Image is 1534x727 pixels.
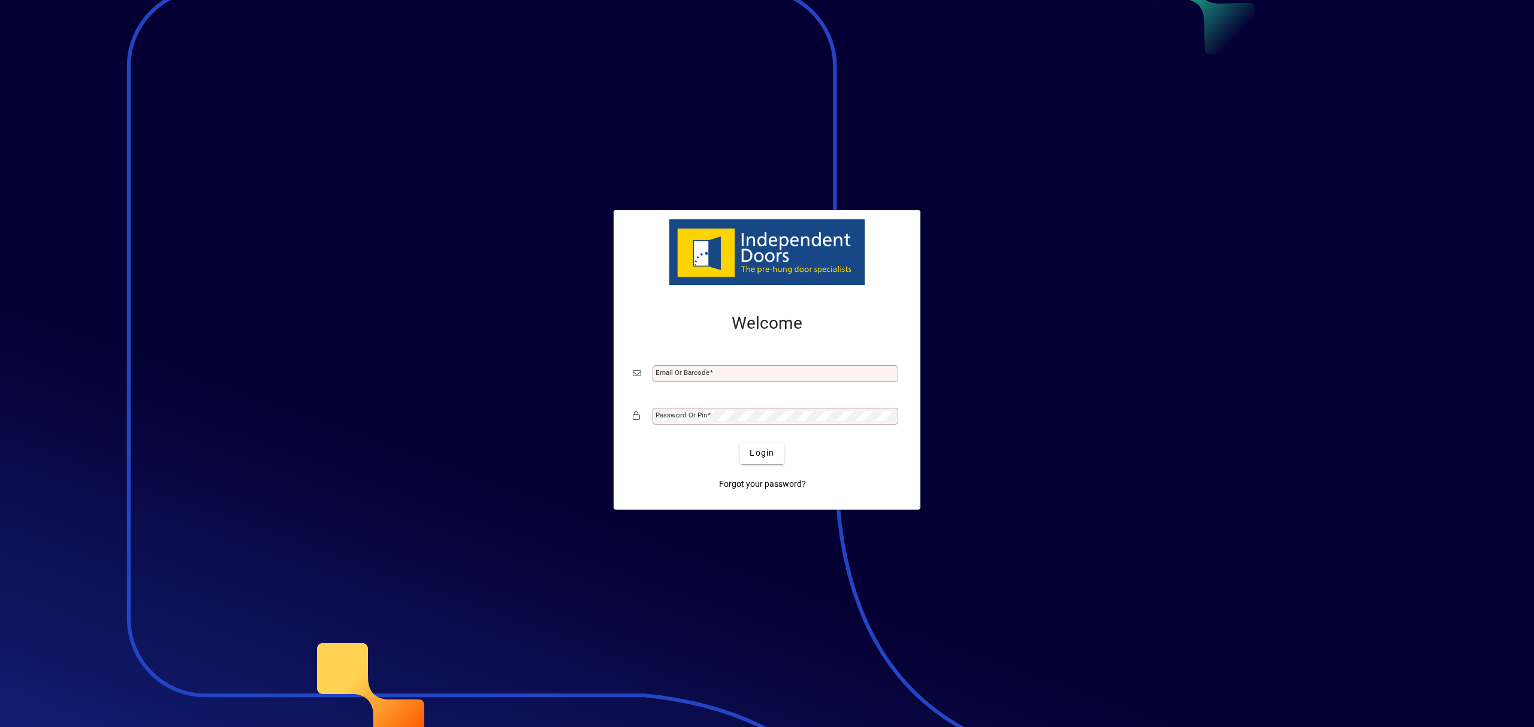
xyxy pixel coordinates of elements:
span: Login [750,447,774,459]
span: Forgot your password? [719,478,806,490]
mat-label: Password or Pin [656,411,707,419]
button: Login [740,443,784,464]
h2: Welcome [633,313,901,334]
a: Forgot your password? [714,474,811,495]
mat-label: Email or Barcode [656,368,709,377]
